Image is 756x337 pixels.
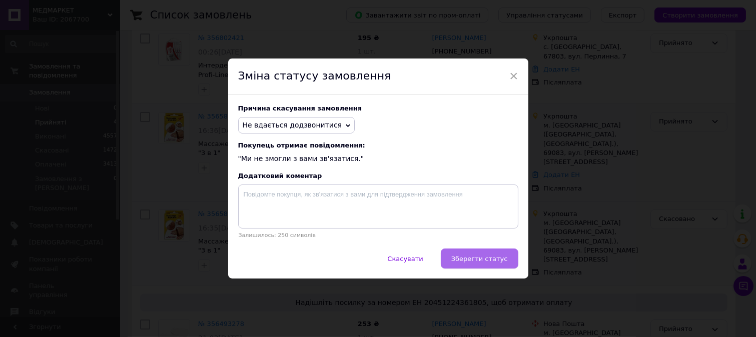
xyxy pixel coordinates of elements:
[238,104,518,112] div: Причина скасування замовлення
[451,255,508,262] span: Зберегти статус
[441,248,518,268] button: Зберегти статус
[238,232,518,238] p: Залишилось: 250 символів
[243,121,342,129] span: Не вдається додзвонитися
[377,248,433,268] button: Скасувати
[238,141,518,149] span: Покупець отримає повідомлення:
[509,67,518,84] span: ×
[238,172,518,179] div: Додатковий коментар
[238,141,518,164] div: "Ми не змогли з вами зв'язатися."
[228,58,528,94] div: Зміна статусу замовлення
[387,255,423,262] span: Скасувати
